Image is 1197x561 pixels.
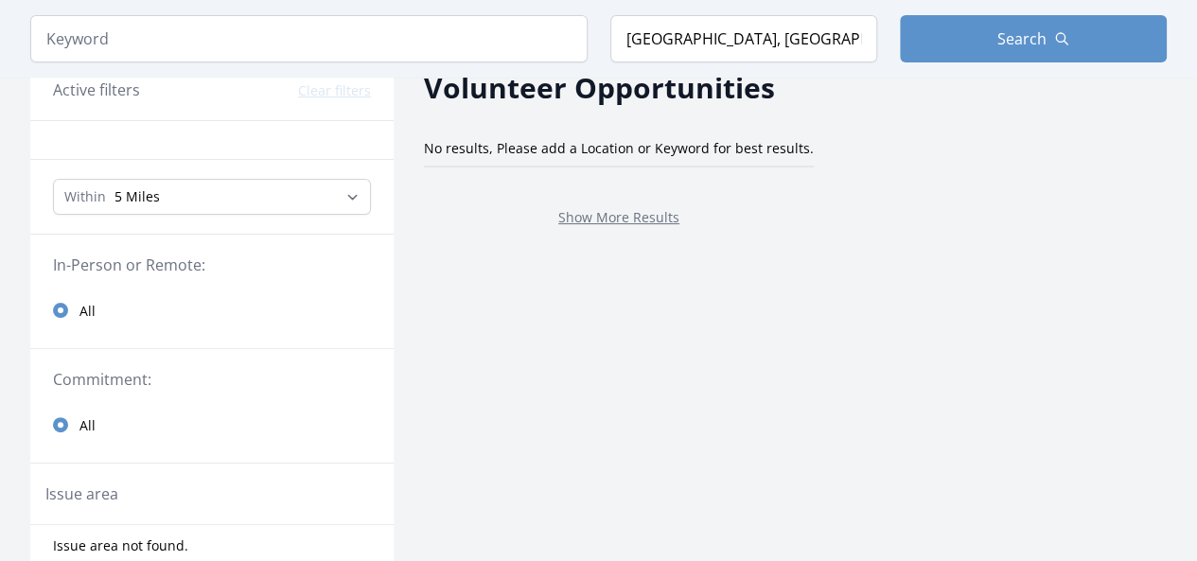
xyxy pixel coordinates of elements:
legend: In-Person or Remote: [53,254,371,276]
a: All [30,291,394,329]
input: Keyword [30,15,588,62]
a: Show More Results [558,208,679,226]
h3: Active filters [53,79,140,101]
legend: Commitment: [53,368,371,391]
span: All [79,302,96,321]
button: Clear filters [298,81,371,100]
input: Location [610,15,877,62]
select: Search Radius [53,179,371,215]
a: All [30,406,394,444]
button: Search [900,15,1167,62]
span: All [79,416,96,435]
span: Search [997,27,1047,50]
h2: Volunteer Opportunities [424,66,775,109]
legend: Issue area [45,482,118,505]
span: Issue area not found. [53,536,188,555]
span: No results, Please add a Location or Keyword for best results. [424,139,814,157]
